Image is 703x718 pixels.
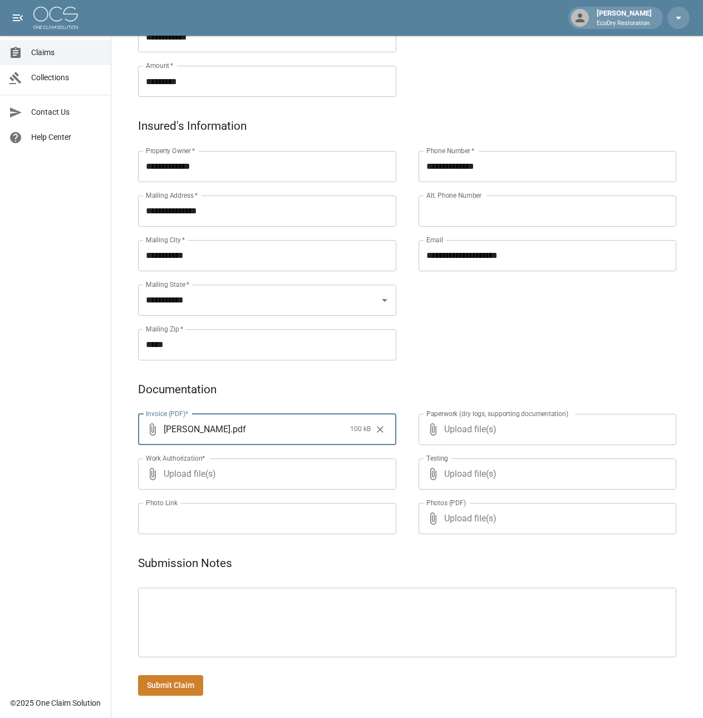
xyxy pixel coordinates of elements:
span: . pdf [230,423,246,436]
label: Amount [146,61,174,70]
div: © 2025 One Claim Solution [10,697,101,709]
span: Claims [31,47,102,58]
button: open drawer [7,7,29,29]
span: Contact Us [31,106,102,118]
label: Mailing Zip [146,324,184,334]
label: Alt. Phone Number [426,191,481,200]
button: Clear [372,421,389,438]
span: [PERSON_NAME] [164,423,230,436]
span: Upload file(s) [444,503,647,534]
label: Mailing State [146,280,189,289]
label: Work Authorization* [146,453,205,463]
div: [PERSON_NAME] [592,8,656,28]
span: Upload file(s) [164,458,366,490]
span: Collections [31,72,102,84]
p: EcoDry Restoration [597,19,652,28]
button: Open [377,292,392,308]
label: Invoice (PDF)* [146,409,189,418]
label: Mailing Address [146,191,198,200]
label: Mailing City [146,235,185,245]
label: Paperwork (dry logs, supporting documentation) [426,409,568,418]
label: Email [426,235,443,245]
img: ocs-logo-white-transparent.png [33,7,78,29]
span: Help Center [31,131,102,143]
button: Submit Claim [138,675,203,696]
span: Upload file(s) [444,458,647,490]
label: Property Owner [146,146,195,155]
label: Testing [426,453,448,463]
label: Phone Number [426,146,474,155]
label: Photos (PDF) [426,498,466,507]
label: Photo Link [146,498,178,507]
span: 100 kB [350,424,371,435]
span: Upload file(s) [444,414,647,445]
